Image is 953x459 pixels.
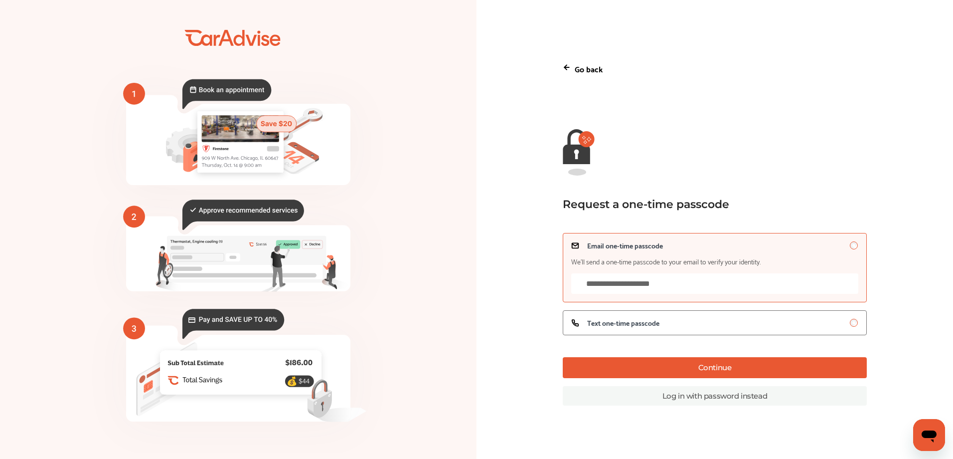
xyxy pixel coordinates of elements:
[563,357,867,378] button: Continue
[587,241,663,249] span: Email one-time passcode
[287,376,298,387] text: 💰
[575,62,603,75] p: Go back
[571,273,859,294] input: Email one-time passcodeWe’ll send a one-time passcode to your email to verify your identity.
[850,319,858,327] input: Text one-time passcode
[563,129,595,176] img: magic-link-lock-error.9d88b03f.svg
[571,241,579,249] img: icon_email.a11c3263.svg
[587,319,659,327] span: Text one-time passcode
[563,198,852,211] div: Request a one-time passcode
[571,319,579,327] img: icon_phone.e7b63c2d.svg
[571,257,761,265] span: We’ll send a one-time passcode to your email to verify your identity.
[850,241,858,249] input: Email one-time passcodeWe’ll send a one-time passcode to your email to verify your identity.
[563,386,867,406] a: Log in with password instead
[913,419,945,451] iframe: Button to launch messaging window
